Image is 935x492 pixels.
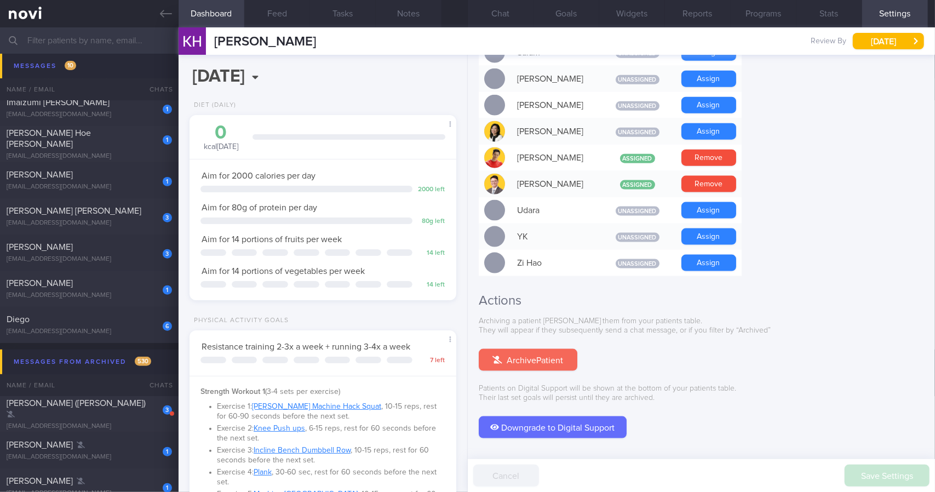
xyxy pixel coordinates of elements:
div: [EMAIL_ADDRESS][DOMAIN_NAME] [7,152,172,161]
div: 1 [163,68,172,78]
div: 2000 left [418,186,445,194]
div: 14 left [418,281,445,289]
div: [EMAIL_ADDRESS][DOMAIN_NAME] [7,75,172,83]
span: [PERSON_NAME] [214,35,316,48]
span: [PERSON_NAME] ([PERSON_NAME]) [7,399,146,408]
div: [EMAIL_ADDRESS][DOMAIN_NAME] [7,219,172,227]
li: Exercise 1: , 10-15 reps, rest for 60-90 seconds before the next set. [217,399,445,421]
div: [EMAIL_ADDRESS][DOMAIN_NAME] [7,328,172,336]
span: Unassigned [616,207,659,216]
div: 1 [163,135,172,145]
div: YK [512,226,599,248]
button: Remove [681,176,736,192]
li: Exercise 2: , 6-15 reps, rest for 60 seconds before the next set. [217,421,445,443]
div: Zi Hao [512,252,599,274]
div: [PERSON_NAME] [512,173,599,195]
button: Assign [681,255,736,271]
div: 3 [163,213,172,222]
span: Aim for 14 portions of fruits per week [202,235,342,244]
span: [PERSON_NAME] [7,477,73,485]
div: Physical Activity Goals [190,317,289,325]
div: 6 [163,322,172,331]
button: Assign [681,71,736,87]
span: Unassigned [616,128,659,137]
div: Messages from Archived [11,354,154,369]
div: 1 [163,285,172,295]
span: [PERSON_NAME] [7,440,73,449]
div: [EMAIL_ADDRESS][DOMAIN_NAME] [7,111,172,119]
div: [PERSON_NAME] [512,68,599,90]
span: Diego [7,315,30,324]
div: Diet (Daily) [190,101,236,110]
div: 14 left [418,249,445,258]
span: Resistance training 2-3x a week + running 3-4x a week [202,342,410,351]
span: [PERSON_NAME] [7,62,73,71]
span: Aim for 14 portions of vegetables per week [202,267,365,276]
span: 530 [135,357,151,366]
div: 7 left [418,357,445,365]
div: 0 [200,123,242,142]
span: Assigned [620,154,655,163]
div: [PERSON_NAME] [512,121,599,142]
a: Incline Bench Dumbbell Row [254,447,351,454]
span: Aim for 2000 calories per day [202,171,316,180]
div: [EMAIL_ADDRESS][DOMAIN_NAME] [7,453,172,461]
div: [EMAIL_ADDRESS][DOMAIN_NAME] [7,183,172,191]
span: (3-4 sets per exercise) [200,388,340,396]
span: [PERSON_NAME] [7,170,73,179]
a: Plank [254,468,272,476]
div: 3 [163,249,172,259]
span: Unassigned [616,75,659,84]
div: kcal [DATE] [200,123,242,152]
div: 80 g left [418,218,445,226]
div: [EMAIL_ADDRESS][DOMAIN_NAME] [7,422,172,431]
span: Review By [811,37,846,47]
h2: Actions [479,293,924,309]
span: Unassigned [616,101,659,111]
div: Udara [512,199,599,221]
span: [PERSON_NAME] [7,279,73,288]
strong: Strength Workout 1 [200,388,265,396]
button: ArchivePatient [479,349,577,371]
div: 3 [163,405,172,415]
button: Assign [681,202,736,219]
button: Assign [681,228,736,245]
div: 1 [163,177,172,186]
span: [PERSON_NAME] [PERSON_NAME] [7,207,141,215]
div: [EMAIL_ADDRESS][DOMAIN_NAME] [7,291,172,300]
button: Assign [681,123,736,140]
li: Exercise 4: , 30-60 sec, rest for 60 seconds before the next set. [217,465,445,487]
button: [DATE] [853,33,924,49]
div: [PERSON_NAME] [512,147,599,169]
div: Chats [135,374,179,396]
span: [PERSON_NAME] Hoe [PERSON_NAME] [7,129,91,148]
button: Downgrade to Digital Support [479,416,627,438]
a: [PERSON_NAME] Machine Hack Squat [252,403,381,410]
span: Imaizumi [PERSON_NAME] [7,98,110,107]
span: [PERSON_NAME] [7,243,73,251]
button: Assign [681,97,736,113]
p: Patients on Digital Support will be shown at the bottom of your patients table. Their last set go... [479,384,924,403]
button: Remove [681,150,736,166]
li: Exercise 3: , 10-15 reps, rest for 60 seconds before the next set. [217,443,445,465]
span: Unassigned [616,233,659,242]
a: Knee Push ups [254,425,305,432]
div: [PERSON_NAME] [512,94,599,116]
div: 1 [163,105,172,114]
span: Aim for 80g of protein per day [202,203,317,212]
span: Assigned [620,180,655,190]
span: Unassigned [616,259,659,268]
div: [EMAIL_ADDRESS][DOMAIN_NAME] [7,255,172,264]
p: Archiving a patient [PERSON_NAME] them from your patients table. They will appear if they subsequ... [479,317,924,336]
div: 1 [163,447,172,456]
